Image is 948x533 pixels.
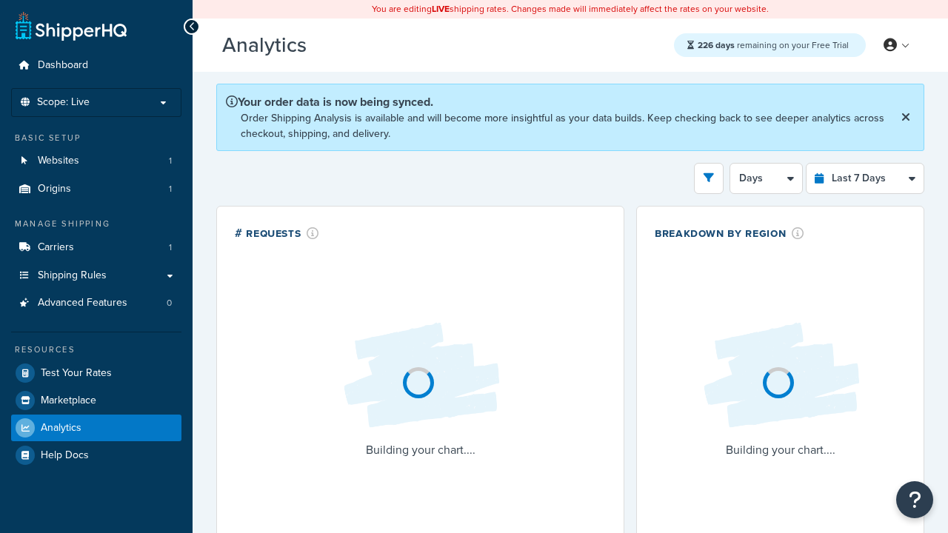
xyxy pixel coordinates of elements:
[235,224,319,241] div: # Requests
[41,367,112,380] span: Test Your Rates
[169,183,172,195] span: 1
[432,2,450,16] b: LIVE
[41,395,96,407] span: Marketplace
[11,175,181,203] li: Origins
[896,481,933,518] button: Open Resource Center
[11,147,181,175] li: Websites
[11,289,181,317] li: Advanced Features
[310,39,361,56] span: Beta
[11,132,181,144] div: Basic Setup
[11,289,181,317] a: Advanced Features0
[694,163,724,194] button: open filter drawer
[11,175,181,203] a: Origins1
[11,234,181,261] a: Carriers1
[38,155,79,167] span: Websites
[38,269,107,282] span: Shipping Rules
[37,96,90,109] span: Scope: Live
[11,360,181,386] a: Test Your Rates
[11,343,181,356] div: Resources
[169,155,172,167] span: 1
[692,311,869,440] img: Loading...
[11,52,181,79] a: Dashboard
[38,59,88,72] span: Dashboard
[11,415,181,441] a: Analytics
[698,38,849,52] span: remaining on your Free Trial
[332,440,510,460] p: Building your chart....
[11,234,181,261] li: Carriers
[38,297,127,309] span: Advanced Features
[698,38,735,52] strong: 226 days
[222,34,659,57] h3: Analytics
[241,110,897,141] p: Order Shipping Analysis is available and will become more insightful as your data builds. Keep ch...
[11,387,181,414] a: Marketplace
[11,147,181,175] a: Websites1
[41,449,89,462] span: Help Docs
[11,218,181,230] div: Manage Shipping
[692,440,869,460] p: Building your chart....
[655,224,804,241] div: Breakdown by Region
[332,311,510,440] img: Loading...
[11,442,181,469] a: Help Docs
[169,241,172,254] span: 1
[226,93,897,110] p: Your order data is now being synced.
[167,297,172,309] span: 0
[11,262,181,289] a: Shipping Rules
[38,183,71,195] span: Origins
[38,241,74,254] span: Carriers
[41,422,81,435] span: Analytics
